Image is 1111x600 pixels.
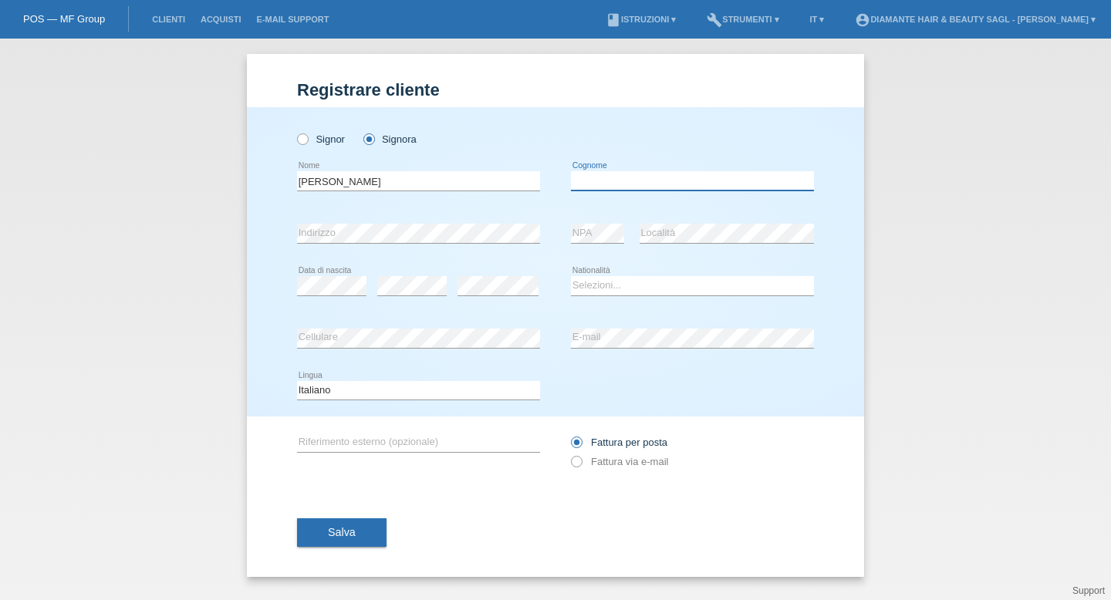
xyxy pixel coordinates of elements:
label: Signora [363,133,417,145]
i: account_circle [855,12,870,28]
input: Signor [297,133,307,143]
label: Fattura per posta [571,437,667,448]
input: Fattura per posta [571,437,581,456]
a: POS — MF Group [23,13,105,25]
a: IT ▾ [802,15,832,24]
a: E-mail Support [249,15,337,24]
span: Salva [328,526,356,538]
a: buildStrumenti ▾ [699,15,786,24]
label: Fattura via e-mail [571,456,668,467]
a: account_circleDIAMANTE HAIR & BEAUTY SAGL - [PERSON_NAME] ▾ [847,15,1103,24]
h1: Registrare cliente [297,80,814,99]
a: Clienti [144,15,193,24]
a: Support [1072,585,1105,596]
i: build [707,12,722,28]
input: Signora [363,133,373,143]
i: book [606,12,621,28]
label: Signor [297,133,345,145]
a: Acquisti [193,15,249,24]
a: bookIstruzioni ▾ [598,15,684,24]
button: Salva [297,518,387,548]
input: Fattura via e-mail [571,456,581,475]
